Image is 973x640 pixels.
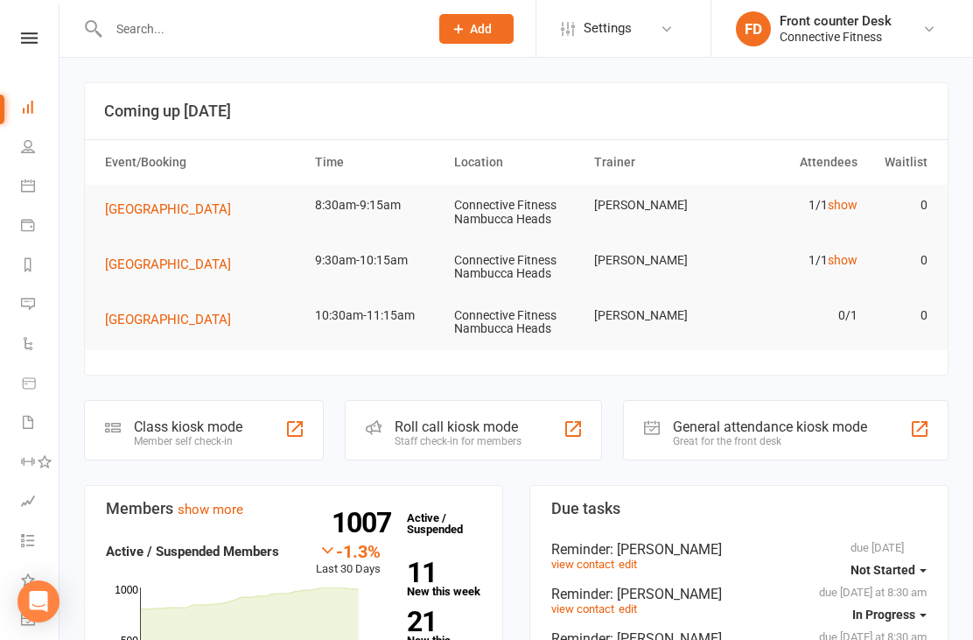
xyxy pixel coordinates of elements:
th: Time [307,140,447,185]
div: Roll call kiosk mode [395,418,521,435]
a: Assessments [21,483,60,523]
a: 1007Active / Suspended [398,499,475,548]
td: 8:30am-9:15am [307,185,447,226]
button: In Progress [852,599,927,630]
th: Waitlist [865,140,935,185]
a: show [828,198,857,212]
button: [GEOGRAPHIC_DATA] [105,254,243,275]
span: : [PERSON_NAME] [610,586,722,602]
a: Calendar [21,168,60,207]
span: : [PERSON_NAME] [610,541,722,558]
td: [PERSON_NAME] [586,295,726,336]
strong: 1007 [332,510,398,536]
span: In Progress [852,608,915,622]
td: 0 [865,295,935,336]
input: Search... [103,17,416,41]
a: Reports [21,247,60,286]
th: Event/Booking [97,140,307,185]
h3: Members [106,500,481,517]
td: [PERSON_NAME] [586,240,726,281]
span: Not Started [850,563,915,577]
div: Reminder [551,586,927,602]
div: General attendance kiosk mode [673,418,867,435]
td: 10:30am-11:15am [307,295,447,336]
div: FD [736,11,771,46]
button: Not Started [850,554,927,586]
button: Add [439,14,514,44]
div: Member self check-in [134,435,242,447]
h3: Coming up [DATE] [104,102,928,120]
div: Connective Fitness [780,29,892,45]
span: [GEOGRAPHIC_DATA] [105,201,231,217]
div: Great for the front desk [673,435,867,447]
span: Add [470,22,492,36]
strong: Active / Suspended Members [106,544,279,559]
th: Trainer [586,140,726,185]
a: view contact [551,602,614,615]
a: Dashboard [21,89,60,129]
div: Open Intercom Messenger [17,580,59,622]
a: People [21,129,60,168]
strong: 21 [407,608,474,635]
a: edit [619,602,637,615]
div: Class kiosk mode [134,418,242,435]
a: What's New [21,562,60,601]
td: 1/1 [725,240,865,281]
button: [GEOGRAPHIC_DATA] [105,199,243,220]
span: [GEOGRAPHIC_DATA] [105,312,231,327]
h3: Due tasks [551,500,927,517]
td: Connective Fitness Nambucca Heads [446,240,586,295]
strong: 11 [407,559,474,586]
a: Payments [21,207,60,247]
div: Front counter Desk [780,13,892,29]
div: Last 30 Days [316,541,381,579]
a: view contact [551,558,614,571]
div: -1.3% [316,541,381,560]
th: Location [446,140,586,185]
a: show [828,253,857,267]
div: Staff check-in for members [395,435,521,447]
td: 9:30am-10:15am [307,240,447,281]
td: 0 [865,185,935,226]
td: [PERSON_NAME] [586,185,726,226]
a: show more [178,502,243,517]
td: 0 [865,240,935,281]
td: 0/1 [725,295,865,336]
th: Attendees [725,140,865,185]
a: Product Sales [21,365,60,404]
div: Reminder [551,541,927,558]
td: Connective Fitness Nambucca Heads [446,185,586,240]
td: Connective Fitness Nambucca Heads [446,295,586,350]
a: 11New this week [407,559,481,597]
span: Settings [584,9,632,48]
a: edit [619,558,637,571]
span: [GEOGRAPHIC_DATA] [105,257,231,272]
button: [GEOGRAPHIC_DATA] [105,309,243,330]
td: 1/1 [725,185,865,226]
